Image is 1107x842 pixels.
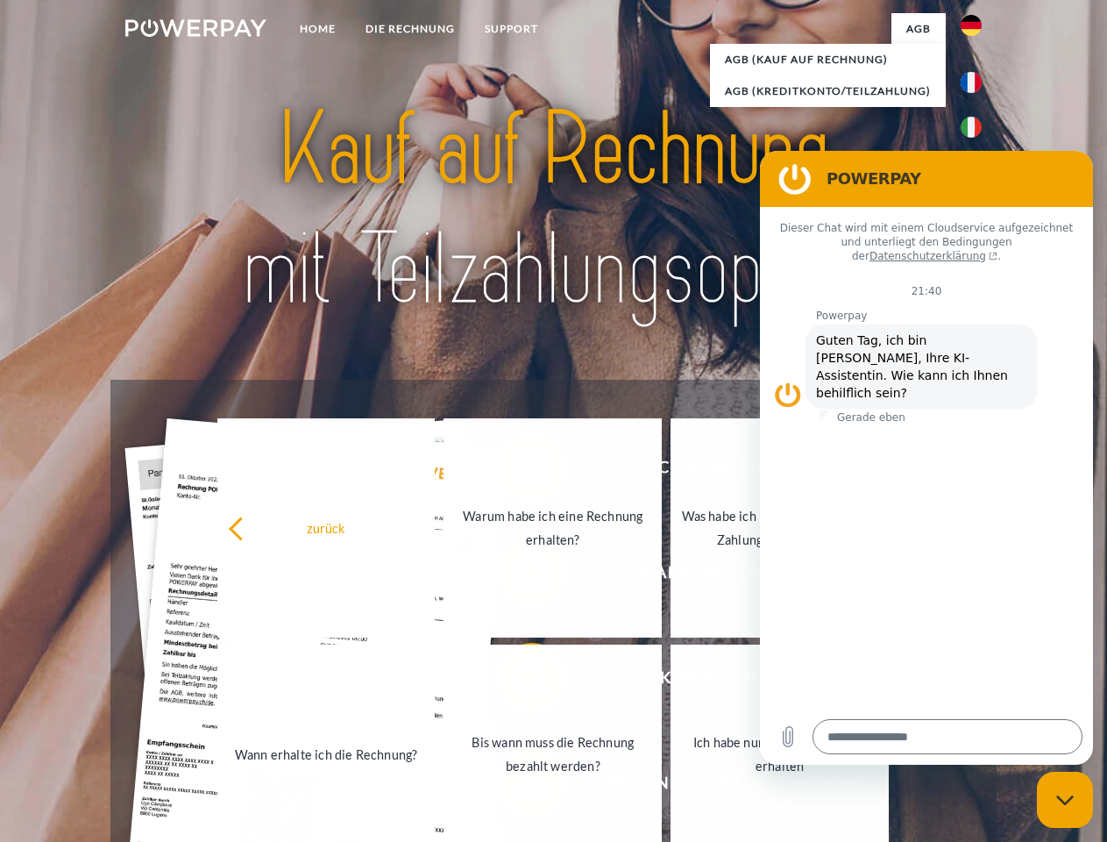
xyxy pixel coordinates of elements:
[167,84,940,336] img: title-powerpay_de.svg
[710,44,946,75] a: AGB (Kauf auf Rechnung)
[454,731,651,778] div: Bis wann muss die Rechnung bezahlt werden?
[961,15,982,36] img: de
[285,13,351,45] a: Home
[351,13,470,45] a: DIE RECHNUNG
[125,19,266,37] img: logo-powerpay-white.svg
[228,742,425,766] div: Wann erhalte ich die Rechnung?
[470,13,553,45] a: SUPPORT
[681,504,878,552] div: Was habe ich noch offen, ist meine Zahlung eingegangen?
[961,72,982,93] img: fr
[681,731,878,778] div: Ich habe nur eine Teillieferung erhalten
[760,151,1093,765] iframe: Messaging-Fenster
[891,13,946,45] a: agb
[710,75,946,107] a: AGB (Kreditkonto/Teilzahlung)
[228,516,425,539] div: zurück
[671,418,889,638] a: Was habe ich noch offen, ist meine Zahlung eingegangen?
[961,117,982,138] img: it
[454,504,651,552] div: Warum habe ich eine Rechnung erhalten?
[1037,772,1093,828] iframe: Schaltfläche zum Öffnen des Messaging-Fensters; Konversation läuft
